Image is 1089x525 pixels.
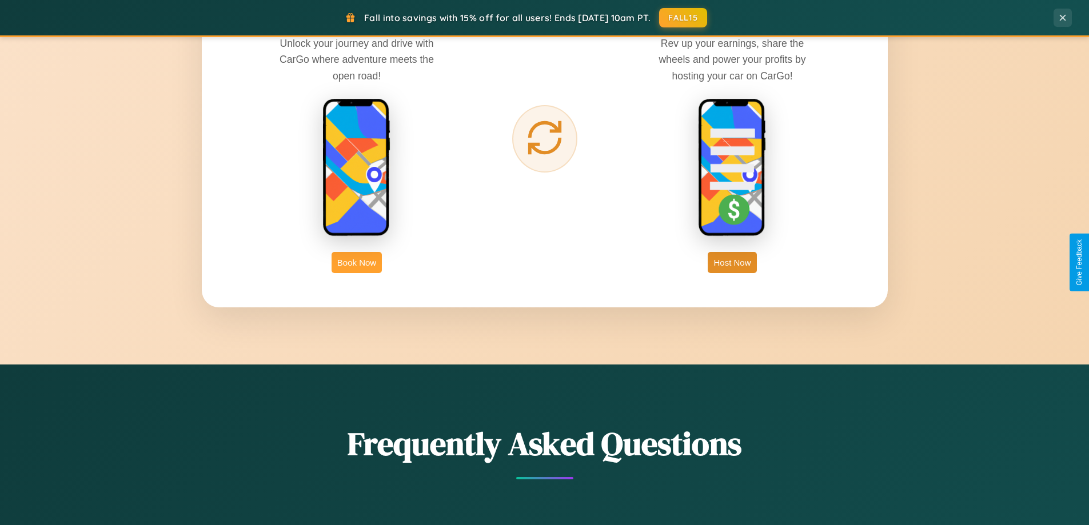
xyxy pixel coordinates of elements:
img: host phone [698,98,767,238]
button: Book Now [332,252,382,273]
img: rent phone [322,98,391,238]
span: Fall into savings with 15% off for all users! Ends [DATE] 10am PT. [364,12,651,23]
p: Rev up your earnings, share the wheels and power your profits by hosting your car on CarGo! [647,35,818,83]
button: FALL15 [659,8,707,27]
h2: Frequently Asked Questions [202,422,888,466]
p: Unlock your journey and drive with CarGo where adventure meets the open road! [271,35,442,83]
button: Host Now [708,252,756,273]
div: Give Feedback [1075,239,1083,286]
